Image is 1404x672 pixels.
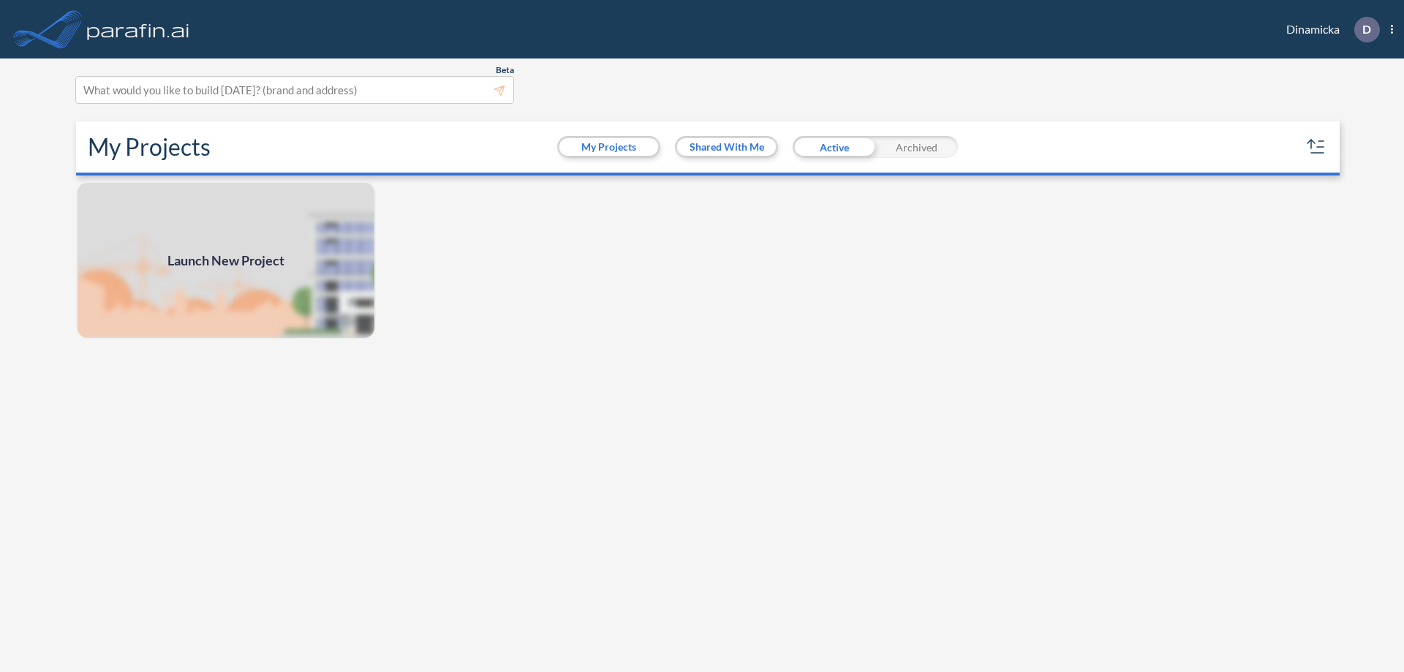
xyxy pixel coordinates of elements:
[793,136,875,158] div: Active
[167,251,284,271] span: Launch New Project
[1305,135,1328,159] button: sort
[76,181,376,339] a: Launch New Project
[88,133,211,161] h2: My Projects
[559,138,658,156] button: My Projects
[496,64,514,76] span: Beta
[1264,17,1393,42] div: Dinamicka
[1362,23,1371,36] p: D
[875,136,958,158] div: Archived
[76,181,376,339] img: add
[84,15,192,44] img: logo
[677,138,776,156] button: Shared With Me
